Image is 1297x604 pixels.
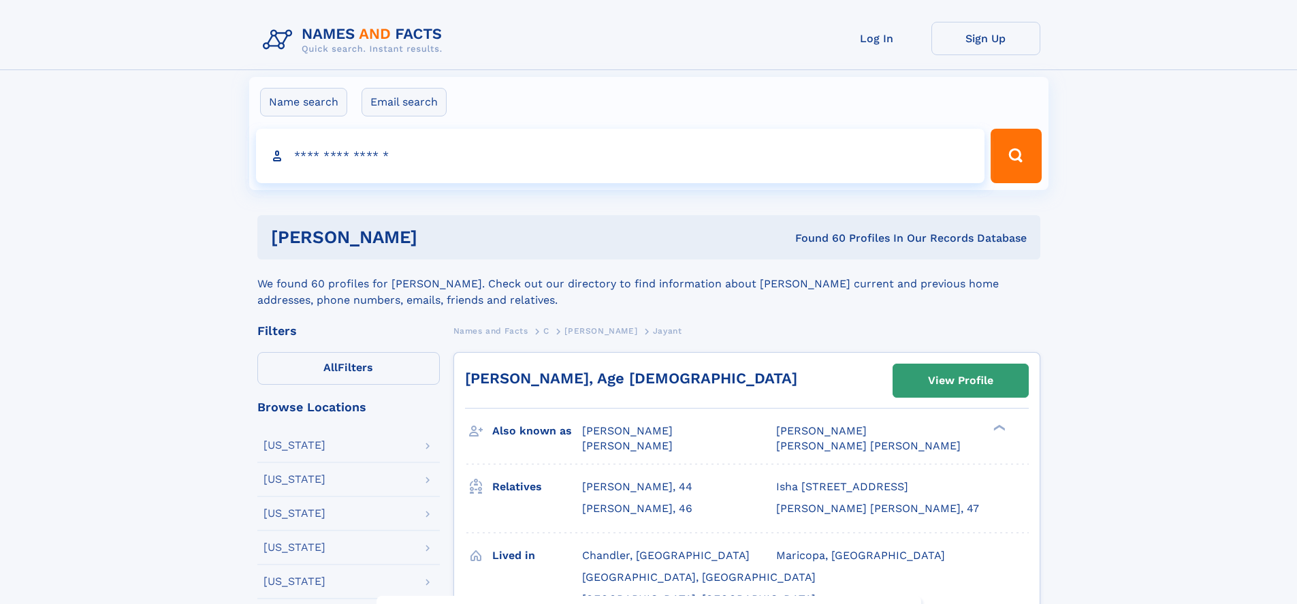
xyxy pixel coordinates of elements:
div: [US_STATE] [263,542,325,553]
span: Jayant [653,326,682,336]
label: Email search [362,88,447,116]
div: View Profile [928,365,993,396]
div: [US_STATE] [263,440,325,451]
a: [PERSON_NAME] [PERSON_NAME], 47 [776,501,979,516]
div: [US_STATE] [263,576,325,587]
h3: Also known as [492,419,582,443]
div: Filters [257,325,440,337]
span: [PERSON_NAME] [PERSON_NAME] [776,439,961,452]
label: Name search [260,88,347,116]
span: [PERSON_NAME] [776,424,867,437]
span: Chandler, [GEOGRAPHIC_DATA] [582,549,750,562]
a: Names and Facts [453,322,528,339]
span: [PERSON_NAME] [582,439,673,452]
span: Maricopa, [GEOGRAPHIC_DATA] [776,549,945,562]
div: [US_STATE] [263,508,325,519]
h3: Relatives [492,475,582,498]
span: [GEOGRAPHIC_DATA], [GEOGRAPHIC_DATA] [582,571,816,584]
h3: Lived in [492,544,582,567]
div: ❯ [990,424,1006,432]
div: We found 60 profiles for [PERSON_NAME]. Check out our directory to find information about [PERSON... [257,259,1040,308]
h1: [PERSON_NAME] [271,229,607,246]
input: search input [256,129,985,183]
div: [US_STATE] [263,474,325,485]
a: Sign Up [931,22,1040,55]
a: Log In [822,22,931,55]
label: Filters [257,352,440,385]
span: C [543,326,549,336]
span: All [323,361,338,374]
a: [PERSON_NAME], Age [DEMOGRAPHIC_DATA] [465,370,797,387]
a: Isha [STREET_ADDRESS] [776,479,908,494]
span: [PERSON_NAME] [582,424,673,437]
img: Logo Names and Facts [257,22,453,59]
a: View Profile [893,364,1028,397]
span: [PERSON_NAME] [564,326,637,336]
a: [PERSON_NAME] [564,322,637,339]
div: Found 60 Profiles In Our Records Database [606,231,1027,246]
button: Search Button [991,129,1041,183]
a: [PERSON_NAME], 44 [582,479,692,494]
a: C [543,322,549,339]
a: [PERSON_NAME], 46 [582,501,692,516]
div: Browse Locations [257,401,440,413]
